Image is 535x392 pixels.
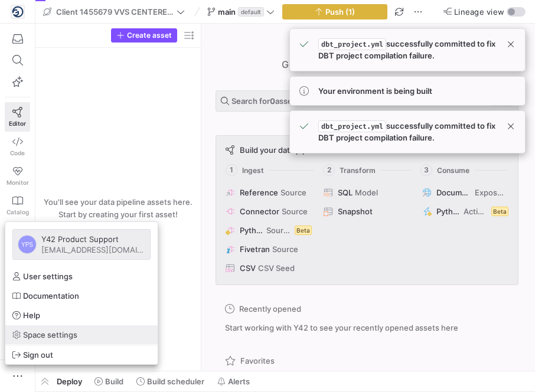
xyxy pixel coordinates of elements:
span: dbt_project.yml [318,120,386,132]
span: Sign out [23,350,53,360]
span: successfully committed to fix DBT project compilation failure. [318,38,497,61]
span: Help [23,311,40,320]
span: [EMAIL_ADDRESS][DOMAIN_NAME] [41,245,145,254]
span: Your environment is being built [318,86,432,96]
span: successfully committed to fix DBT project compilation failure. [318,120,497,143]
span: Documentation [23,291,79,300]
span: dbt_project.yml [318,38,386,50]
div: YPS [18,235,37,254]
span: User settings [23,272,73,281]
span: Y42 Product Support [41,234,145,244]
span: Space settings [23,330,77,339]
